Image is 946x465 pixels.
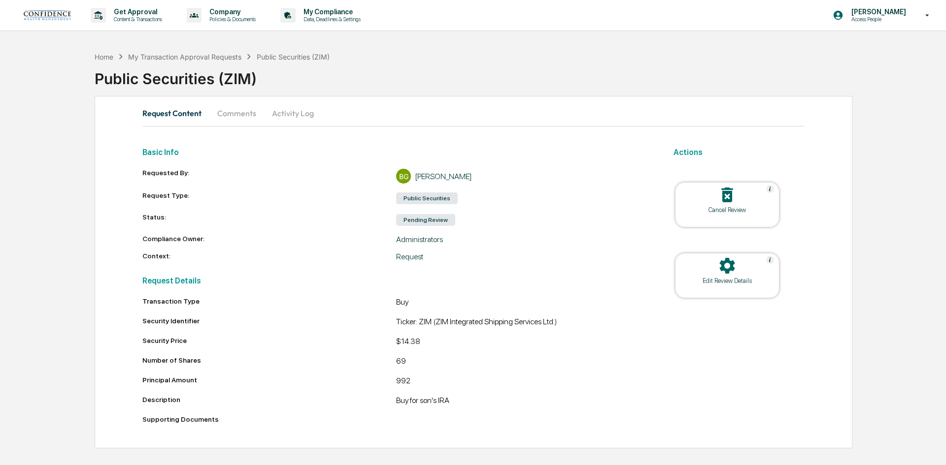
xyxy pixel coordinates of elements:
[95,53,113,61] div: Home
[396,235,650,244] div: Administrators
[106,16,167,23] p: Content & Transactions
[396,376,650,388] div: 992
[142,101,209,125] button: Request Content
[142,169,396,184] div: Requested By:
[844,16,911,23] p: Access People
[142,297,396,305] div: Transaction Type
[142,356,396,364] div: Number of Shares
[142,101,805,125] div: secondary tabs example
[202,8,261,16] p: Company
[396,396,650,407] div: Buy for son's IRA
[396,192,458,204] div: Public Securities
[209,101,264,125] button: Comments
[766,185,774,193] img: Help
[257,53,330,61] div: Public Securities (ZIM)
[396,317,650,329] div: Ticker: ZIM (ZIM Integrated Shipping Services Ltd.)
[142,235,396,244] div: Compliance Owner:
[106,8,167,16] p: Get Approval
[202,16,261,23] p: Policies & Documents
[95,62,946,88] div: Public Securities (ZIM)
[396,169,411,184] div: BG
[264,101,322,125] button: Activity Log
[142,396,396,403] div: Description
[142,337,396,344] div: Security Price
[674,148,805,157] h2: Actions
[683,277,772,284] div: Edit Review Details
[683,206,772,214] div: Cancel Review
[844,8,911,16] p: [PERSON_NAME]
[142,148,650,157] h2: Basic Info
[142,317,396,325] div: Security Identifier
[128,53,241,61] div: My Transaction Approval Requests
[296,8,366,16] p: My Compliance
[396,337,650,348] div: $14.38
[142,276,650,285] h2: Request Details
[142,252,396,261] div: Context:
[24,10,71,20] img: logo
[142,213,396,227] div: Status:
[396,297,650,309] div: Buy
[142,191,396,205] div: Request Type:
[396,356,650,368] div: 69
[142,415,650,423] div: Supporting Documents
[142,376,396,384] div: Principal Amount
[914,433,941,459] iframe: Open customer support
[296,16,366,23] p: Data, Deadlines & Settings
[396,214,455,226] div: Pending Review
[415,172,472,181] div: [PERSON_NAME]
[396,252,650,261] div: Request
[766,256,774,264] img: Help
